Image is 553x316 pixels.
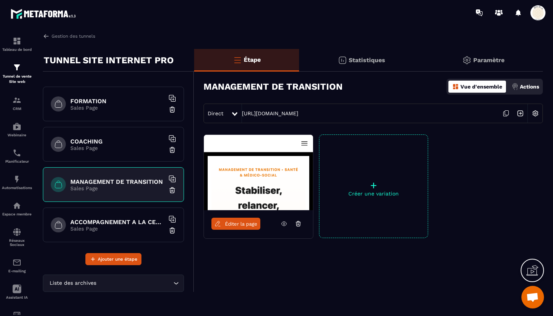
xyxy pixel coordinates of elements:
[338,56,347,65] img: stats.20deebd0.svg
[2,57,32,90] a: formationformationTunnel de vente Site web
[98,255,137,263] span: Ajouter une étape
[70,145,164,151] p: Sales Page
[460,84,502,90] p: Vue d'ensemble
[70,98,164,105] h6: FORMATION
[2,238,32,247] p: Réseaux Sociaux
[43,33,50,40] img: arrow
[44,53,174,68] p: TUNNEL SITE INTERNET PRO
[70,105,164,111] p: Sales Page
[2,133,32,137] p: Webinaire
[169,186,176,194] img: trash
[2,90,32,116] a: formationformationCRM
[12,122,21,131] img: automations
[2,295,32,299] p: Assistant IA
[11,7,78,21] img: logo
[319,180,428,191] p: +
[2,169,32,195] a: automationsautomationsAutomatisations
[12,63,21,72] img: formation
[169,146,176,154] img: trash
[2,31,32,57] a: formationformationTableau de bord
[242,110,298,116] a: [URL][DOMAIN_NAME]
[12,96,21,105] img: formation
[2,143,32,169] a: schedulerschedulerPlanificateur
[528,106,542,121] img: setting-w.858f3a88.svg
[2,279,32,305] a: Assistant IA
[2,222,32,252] a: social-networksocial-networkRéseaux Sociaux
[211,218,260,230] a: Éditer la page
[12,201,21,210] img: automations
[12,258,21,267] img: email
[208,110,223,116] span: Direct
[225,221,257,227] span: Éditer la page
[43,33,95,40] a: Gestion des tunnels
[43,275,184,292] div: Search for option
[169,106,176,113] img: trash
[12,227,21,237] img: social-network
[244,56,261,63] p: Étape
[12,37,21,46] img: formation
[2,195,32,222] a: automationsautomationsEspace membre
[520,84,539,90] p: Actions
[462,56,471,65] img: setting-gr.5f69749f.svg
[2,116,32,143] a: automationsautomationsWebinaire
[319,191,428,197] p: Créer une variation
[521,286,544,308] div: Ouvrir le chat
[2,74,32,84] p: Tunnel de vente Site web
[204,135,313,210] img: image
[169,227,176,234] img: trash
[2,107,32,111] p: CRM
[48,279,98,287] span: Liste des archives
[70,218,164,226] h6: ACCOMPAGNEMENT A LA CERTIFICATION HAS
[12,148,21,157] img: scheduler
[233,55,242,64] img: bars-o.4a397970.svg
[2,269,32,273] p: E-mailing
[2,212,32,216] p: Espace membre
[85,253,141,265] button: Ajouter une étape
[70,138,164,145] h6: COACHING
[452,83,459,90] img: dashboard-orange.40269519.svg
[349,56,385,64] p: Statistiques
[473,56,504,64] p: Paramètre
[2,159,32,163] p: Planificateur
[70,185,164,191] p: Sales Page
[98,279,172,287] input: Search for option
[70,226,164,232] p: Sales Page
[2,252,32,279] a: emailemailE-mailing
[2,186,32,190] p: Automatisations
[512,83,518,90] img: actions.d6e523a2.png
[70,178,164,185] h6: MANAGEMENT DE TRANSITION
[513,106,527,121] img: arrow-next.bcc2205e.svg
[12,175,21,184] img: automations
[204,81,343,92] h3: MANAGEMENT DE TRANSITION
[2,47,32,52] p: Tableau de bord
